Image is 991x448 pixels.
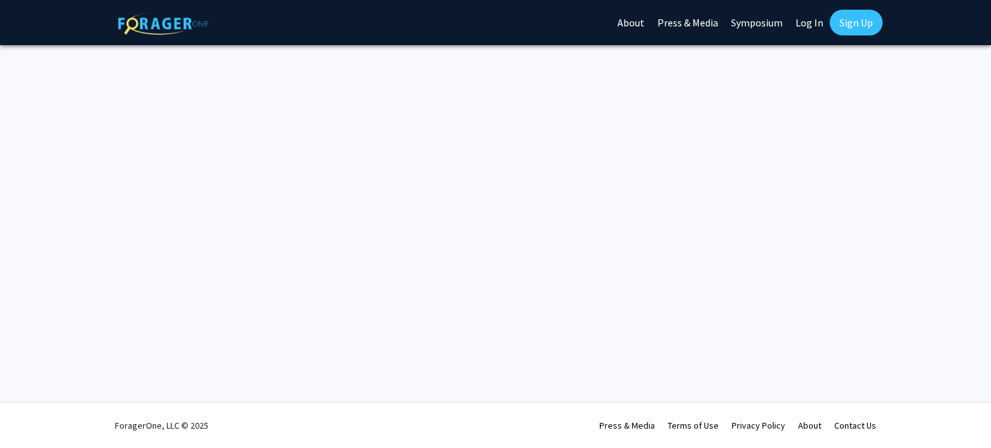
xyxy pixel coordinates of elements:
[834,420,876,431] a: Contact Us
[115,403,208,448] div: ForagerOne, LLC © 2025
[830,10,883,35] a: Sign Up
[118,12,208,35] img: ForagerOne Logo
[798,420,821,431] a: About
[668,420,719,431] a: Terms of Use
[732,420,785,431] a: Privacy Policy
[599,420,655,431] a: Press & Media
